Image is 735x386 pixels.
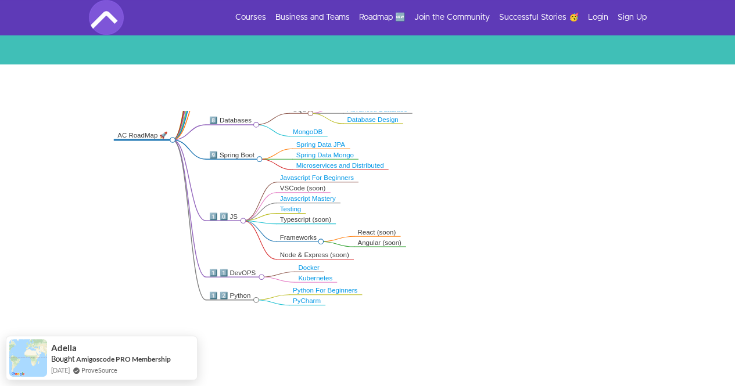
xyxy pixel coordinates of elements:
a: MongoDB [293,128,322,135]
a: Spring Data Mongo [296,151,354,158]
div: 9️⃣ Spring Boot [209,151,256,159]
a: Amigoscode PRO Membership [76,354,171,364]
div: 8️⃣ Databases [209,117,253,125]
a: Kubernetes [298,274,332,281]
div: 1️⃣ 0️⃣ JS [209,212,239,221]
div: AC RoadMap 🚀 [117,132,169,140]
a: ProveSource [81,365,117,375]
img: provesource social proof notification image [9,339,47,377]
div: Angular (soon) [357,239,401,247]
a: Business and Teams [275,12,350,23]
div: React (soon) [357,228,396,236]
a: Sign Up [618,12,647,23]
a: Spring Data JPA [296,141,345,148]
span: Bought [51,354,75,363]
div: Typescript (soon) [280,215,332,223]
a: Courses [235,12,266,23]
a: Login [588,12,608,23]
a: Docker [298,264,319,271]
a: Roadmap 🆕 [359,12,405,23]
div: Frameworks [280,233,318,241]
span: Adella [51,343,77,353]
a: Join the Community [414,12,490,23]
div: 1️⃣ 1️⃣ DevOPS [209,269,258,277]
a: Python For Beginners [293,287,357,294]
a: Successful Stories 🥳 [499,12,579,23]
a: Testing [280,205,301,212]
div: VSCode (soon) [280,184,327,192]
div: Node & Express (soon) [280,251,350,259]
a: Javascript Mastery [280,195,336,202]
span: [DATE] [51,365,70,375]
a: Microservices and Distributed [296,161,384,168]
div: 1️⃣ 2️⃣ Python [209,291,253,300]
a: PyCharm [293,297,321,304]
a: Database Design [347,116,398,122]
a: Javascript For Beginners [280,174,354,181]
